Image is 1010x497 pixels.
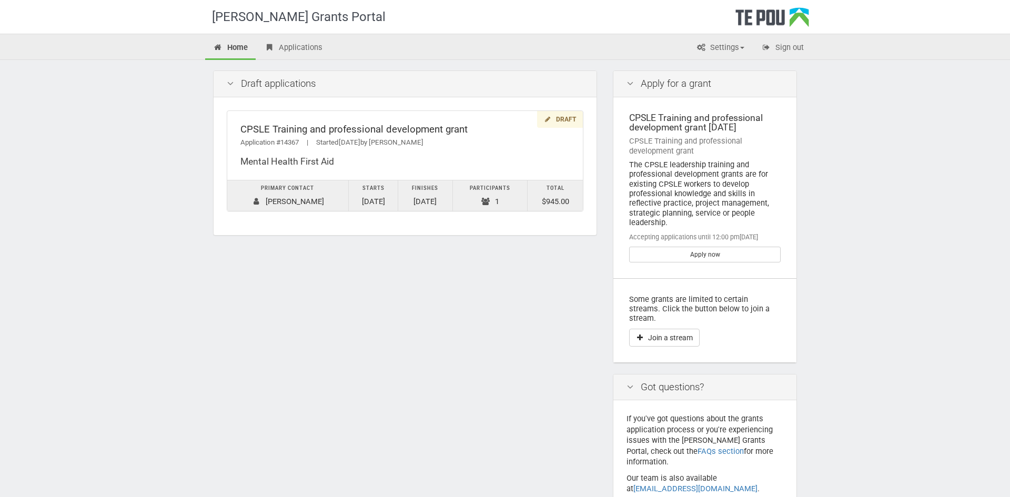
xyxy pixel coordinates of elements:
[735,7,809,34] div: Te Pou Logo
[753,37,812,60] a: Sign out
[613,71,796,97] div: Apply for a grant
[629,247,781,262] a: Apply now
[629,136,781,156] div: CPSLE Training and professional development grant
[227,180,348,211] td: [PERSON_NAME]
[354,183,393,194] div: Starts
[629,160,781,227] div: The CPSLE leadership training and professional development grants are for existing CPSLE workers ...
[629,232,781,242] div: Accepting applications until 12:00 pm[DATE]
[627,413,783,468] p: If you've got questions about the grants application process or you're experiencing issues with t...
[205,37,256,60] a: Home
[233,183,343,194] div: Primary contact
[299,138,316,146] span: |
[688,37,752,60] a: Settings
[452,180,528,211] td: 1
[458,183,522,194] div: Participants
[240,124,570,135] div: CPSLE Training and professional development grant
[537,111,583,128] div: Draft
[698,447,744,456] a: FAQs section
[240,137,570,148] div: Application #14367 Started by [PERSON_NAME]
[214,71,597,97] div: Draft applications
[403,183,447,194] div: Finishes
[533,183,578,194] div: Total
[633,484,757,493] a: [EMAIL_ADDRESS][DOMAIN_NAME]
[398,180,452,211] td: [DATE]
[528,180,583,211] td: $945.00
[627,473,783,494] p: Our team is also available at .
[613,374,796,401] div: Got questions?
[348,180,398,211] td: [DATE]
[257,37,330,60] a: Applications
[240,156,570,167] div: Mental Health First Aid
[629,295,781,323] p: Some grants are limited to certain streams. Click the button below to join a stream.
[629,113,781,133] div: CPSLE Training and professional development grant [DATE]
[629,329,700,347] button: Join a stream
[339,138,360,146] span: [DATE]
